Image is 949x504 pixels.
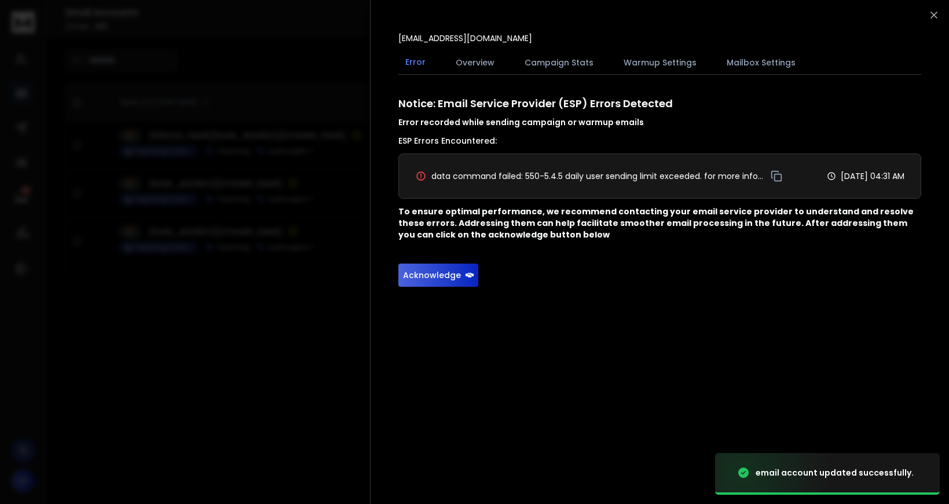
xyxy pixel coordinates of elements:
button: Overview [449,50,501,75]
button: Error [398,49,433,76]
button: Mailbox Settings [720,50,803,75]
span: data command failed: 550-5.4.5 daily user sending limit exceeded. for more information on gmail 5... [431,170,764,182]
button: Campaign Stats [518,50,600,75]
h3: ESP Errors Encountered: [398,135,921,147]
p: [DATE] 04:31 AM [841,170,904,182]
button: Acknowledge [398,264,478,287]
h4: Error recorded while sending campaign or warmup emails [398,116,921,128]
p: To ensure optimal performance, we recommend contacting your email service provider to understand ... [398,206,921,240]
h1: Notice: Email Service Provider (ESP) Errors Detected [398,96,921,128]
button: Warmup Settings [617,50,703,75]
p: [EMAIL_ADDRESS][DOMAIN_NAME] [398,32,532,44]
